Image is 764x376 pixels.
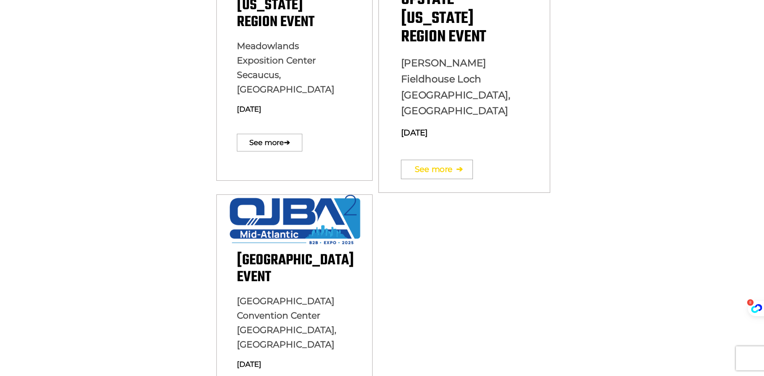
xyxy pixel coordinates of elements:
[10,122,147,241] textarea: Type your message and click 'Submit'
[10,74,147,92] input: Enter your last name
[237,249,354,289] span: [GEOGRAPHIC_DATA] Event
[42,45,135,55] div: Leave a message
[401,159,473,179] a: See more➔
[237,105,261,114] span: [DATE]
[132,4,151,23] div: Minimize live chat window
[456,155,463,183] span: ➔
[237,41,334,95] span: Meadowlands Exposition Center Secaucus, [GEOGRAPHIC_DATA]
[237,296,336,350] span: [GEOGRAPHIC_DATA] Convention Center [GEOGRAPHIC_DATA], [GEOGRAPHIC_DATA]
[237,360,261,369] span: [DATE]
[237,134,302,151] a: See more➔
[10,98,147,116] input: Enter your email address
[401,128,428,137] span: [DATE]
[401,57,511,117] span: [PERSON_NAME] Fieldhouse Loch [GEOGRAPHIC_DATA], [GEOGRAPHIC_DATA]
[284,130,290,155] span: ➔
[118,247,146,258] em: Submit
